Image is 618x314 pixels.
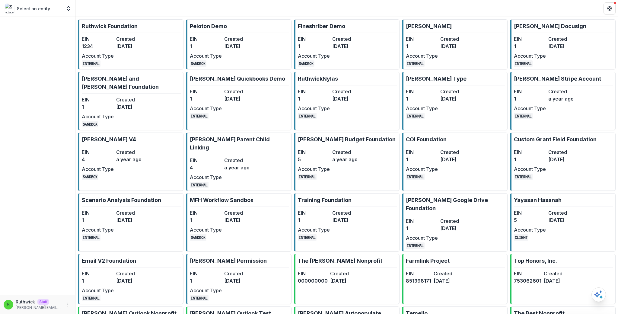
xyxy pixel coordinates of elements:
[406,22,452,30] p: [PERSON_NAME]
[514,88,546,95] dt: EIN
[402,254,508,304] a: Farmlink ProjectEIN851398171Created[DATE]
[298,165,330,173] dt: Account Type
[224,277,256,284] dd: [DATE]
[82,209,114,216] dt: EIN
[186,254,291,304] a: [PERSON_NAME] PermissionEIN1Created[DATE]Account TypeINTERNAL
[406,88,438,95] dt: EIN
[82,257,136,265] p: Email V2 Foundation
[514,105,546,112] dt: Account Type
[116,209,148,216] dt: Created
[440,149,472,156] dt: Created
[514,226,546,233] dt: Account Type
[224,157,256,164] dt: Created
[548,43,580,50] dd: [DATE]
[82,196,161,204] p: Scenario Analysis Foundation
[604,2,616,14] button: Get Help
[294,254,400,304] a: The [PERSON_NAME] NonprofitEIN000000000Created[DATE]
[440,43,472,50] dd: [DATE]
[82,226,114,233] dt: Account Type
[548,216,580,224] dd: [DATE]
[330,277,360,284] dd: [DATE]
[224,164,256,171] dd: a year ago
[82,103,114,111] dd: 1
[78,254,183,304] a: Email V2 FoundationEIN1Created[DATE]Account TypeINTERNAL
[224,88,256,95] dt: Created
[406,113,425,119] code: INTERNAL
[5,4,14,13] img: Select an entity
[298,88,330,95] dt: EIN
[190,270,222,277] dt: EIN
[548,209,580,216] dt: Created
[406,196,505,212] p: [PERSON_NAME] Google Drive Foundation
[190,105,222,112] dt: Account Type
[406,217,438,225] dt: EIN
[190,135,289,152] p: [PERSON_NAME] Parent Child Linking
[332,95,364,102] dd: [DATE]
[186,19,291,69] a: Peloton DemoEIN1Created[DATE]Account TypeSANDBOX
[514,257,557,265] p: Top Honors, Inc.
[82,135,136,143] p: [PERSON_NAME] V4
[298,174,317,180] code: INTERNAL
[514,216,546,224] dd: 5
[190,22,227,30] p: Peloton Demo
[224,43,256,50] dd: [DATE]
[190,182,209,188] code: INTERNAL
[82,43,114,50] dd: 1234
[224,216,256,224] dd: [DATE]
[190,287,222,294] dt: Account Type
[332,43,364,50] dd: [DATE]
[186,193,291,252] a: MFH Workflow SandboxEIN1Created[DATE]Account TypeSANDBOX
[406,165,438,173] dt: Account Type
[440,88,472,95] dt: Created
[406,43,438,50] dd: 1
[510,254,616,304] a: Top Honors, Inc.EIN753062601Created[DATE]
[186,72,291,130] a: [PERSON_NAME] Quickbooks DemoEIN1Created[DATE]Account TypeINTERNAL
[224,209,256,216] dt: Created
[116,156,148,163] dd: a year ago
[82,113,114,120] dt: Account Type
[510,193,616,252] a: Yayasan HasanahEIN5Created[DATE]Account TypeCLIENT
[82,270,114,277] dt: EIN
[514,135,597,143] p: Custom Grant Field Foundation
[116,96,148,103] dt: Created
[116,103,148,111] dd: [DATE]
[82,22,138,30] p: Ruthwick Foundation
[406,75,467,83] p: [PERSON_NAME] Type
[82,156,114,163] dd: 4
[190,75,285,83] p: [PERSON_NAME] Quickbooks Demo
[332,149,364,156] dt: Created
[82,174,98,180] code: SANDBOX
[514,156,546,163] dd: 1
[298,209,330,216] dt: EIN
[298,149,330,156] dt: EIN
[298,277,328,284] dd: 000000000
[514,165,546,173] dt: Account Type
[298,113,317,119] code: INTERNAL
[298,135,396,143] p: [PERSON_NAME] Budget Foundation
[190,95,222,102] dd: 1
[514,196,562,204] p: Yayasan Hasanah
[190,226,222,233] dt: Account Type
[82,277,114,284] dd: 1
[514,95,546,102] dd: 1
[332,216,364,224] dd: [DATE]
[402,193,508,252] a: [PERSON_NAME] Google Drive FoundationEIN1Created[DATE]Account TypeINTERNAL
[298,105,330,112] dt: Account Type
[78,19,183,69] a: Ruthwick FoundationEIN1234Created[DATE]Account TypeINTERNAL
[406,270,431,277] dt: EIN
[82,35,114,43] dt: EIN
[406,234,438,242] dt: Account Type
[406,156,438,163] dd: 1
[434,270,459,277] dt: Created
[406,149,438,156] dt: EIN
[510,19,616,69] a: [PERSON_NAME] DocusignEIN1Created[DATE]Account TypeINTERNAL
[510,133,616,191] a: Custom Grant Field FoundationEIN1Created[DATE]Account TypeINTERNAL
[332,88,364,95] dt: Created
[190,174,222,181] dt: Account Type
[190,234,206,241] code: SANDBOX
[224,35,256,43] dt: Created
[406,135,447,143] p: COI Foundation
[440,217,472,225] dt: Created
[82,96,114,103] dt: EIN
[332,35,364,43] dt: Created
